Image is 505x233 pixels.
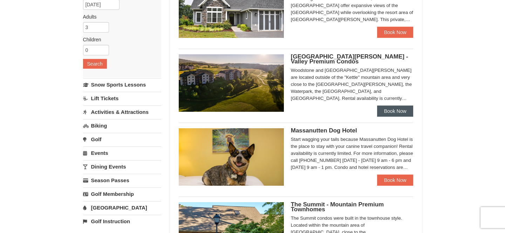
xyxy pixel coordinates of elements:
a: Golf Instruction [83,215,161,228]
label: Adults [83,13,156,20]
button: Search [83,59,107,69]
span: Massanutten Dog Hotel [291,127,357,134]
span: The Summit - Mountain Premium Townhomes [291,201,384,213]
a: Golf [83,133,161,146]
span: [GEOGRAPHIC_DATA][PERSON_NAME] - Valley Premium Condos [291,53,408,65]
a: Events [83,146,161,159]
a: Dining Events [83,160,161,173]
img: 27428181-5-81c892a3.jpg [179,128,284,186]
a: Season Passes [83,174,161,187]
a: [GEOGRAPHIC_DATA] [83,201,161,214]
a: Biking [83,119,161,132]
a: Snow Sports Lessons [83,78,161,91]
a: Book Now [377,27,414,38]
a: Golf Membership [83,187,161,200]
label: Children [83,36,156,43]
a: Book Now [377,174,414,186]
div: Start wagging your tails because Massanutten Dog Hotel is the place to stay with your canine trav... [291,136,414,171]
a: Book Now [377,105,414,117]
img: 19219041-4-ec11c166.jpg [179,54,284,112]
a: Lift Tickets [83,92,161,105]
div: Woodstone and [GEOGRAPHIC_DATA][PERSON_NAME] are located outside of the "Kettle" mountain area an... [291,67,414,102]
a: Activities & Attractions [83,105,161,118]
